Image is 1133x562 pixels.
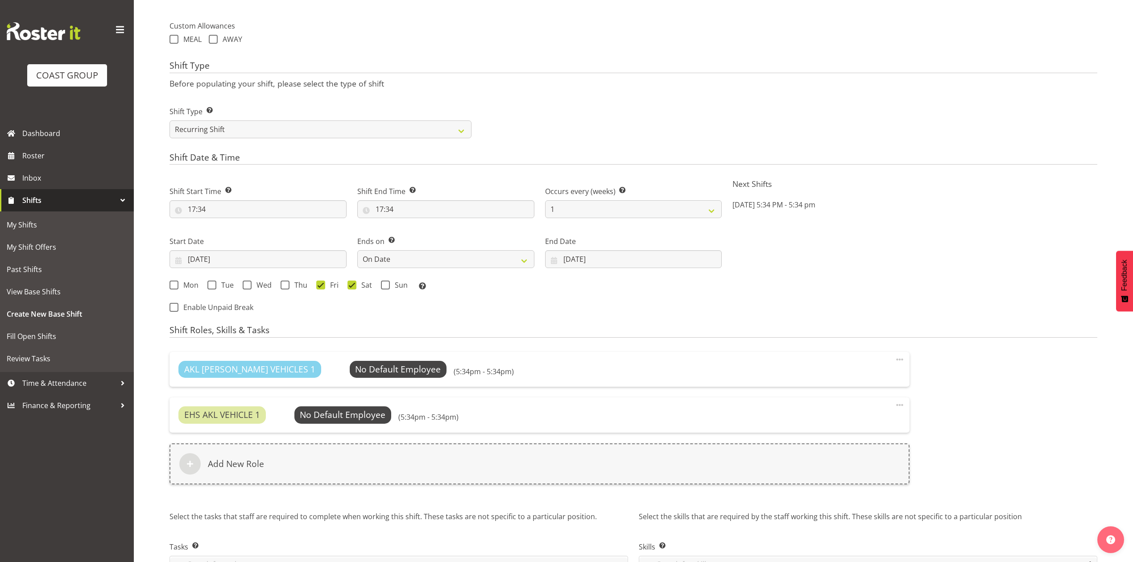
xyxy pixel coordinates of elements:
span: AWAY [218,35,242,44]
span: My Shifts [7,218,127,231]
span: Shifts [22,194,116,207]
button: Feedback - Show survey [1116,251,1133,311]
p: Select the tasks that staff are required to complete when working this shift. These tasks are not... [170,511,628,534]
span: [DATE] 5:34 PM - 5:34 pm [732,200,815,210]
a: My Shift Offers [2,236,132,258]
span: Wed [252,281,272,289]
label: Custom Allowances [170,21,1097,31]
label: Shift Type [170,106,471,117]
span: AKL [PERSON_NAME] VEHICLES 1 [184,363,315,376]
span: Sun [390,281,408,289]
div: COAST GROUP [36,69,98,82]
span: Mon [178,281,198,289]
p: Select the skills that are required by the staff working this shift. These skills are not specifi... [639,511,1097,534]
input: Click to select... [357,200,534,218]
input: Click to select... [170,250,347,268]
span: Create New Base Shift [7,307,127,321]
span: Thu [289,281,307,289]
img: help-xxl-2.png [1106,535,1115,544]
label: End Date [545,236,722,247]
span: MEAL [178,35,202,44]
span: Dashboard [22,127,129,140]
label: Occurs every (weeks) [545,186,722,197]
label: Start Date [170,236,347,247]
span: Past Shifts [7,263,127,276]
span: Inbox [22,171,129,185]
span: EHS AKL VEHICLE 1 [184,409,260,421]
input: Click to select... [545,250,722,268]
label: Shift End Time [357,186,534,197]
span: Time & Attendance [22,376,116,390]
span: No Default Employee [355,363,441,375]
h4: Shift Date & Time [170,153,1097,165]
h4: Shift Type [170,61,1097,73]
label: Ends on [357,236,534,247]
a: Fill Open Shifts [2,325,132,347]
h6: (5:34pm - 5:34pm) [398,413,459,421]
span: Fri [325,281,339,289]
h4: Shift Roles, Skills & Tasks [170,325,1097,338]
label: Skills [639,541,1097,552]
label: Shift Start Time [170,186,347,197]
p: Before populating your shift, please select the type of shift [170,79,1097,88]
span: Tue [216,281,234,289]
a: Review Tasks [2,347,132,370]
a: Past Shifts [2,258,132,281]
label: Tasks [170,541,628,552]
span: Fill Open Shifts [7,330,127,343]
span: Review Tasks [7,352,127,365]
span: Feedback [1121,260,1129,291]
h5: Next Shifts [732,179,1097,189]
span: Sat [356,281,372,289]
input: Click to select... [170,200,347,218]
span: No Default Employee [300,409,385,421]
span: My Shift Offers [7,240,127,254]
span: Roster [22,149,129,162]
h6: (5:34pm - 5:34pm) [454,367,514,376]
h6: Add New Role [208,459,264,469]
a: Create New Base Shift [2,303,132,325]
a: View Base Shifts [2,281,132,303]
span: View Base Shifts [7,285,127,298]
span: Enable Unpaid Break [178,303,253,312]
span: Finance & Reporting [22,399,116,412]
img: Rosterit website logo [7,22,80,40]
a: My Shifts [2,214,132,236]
